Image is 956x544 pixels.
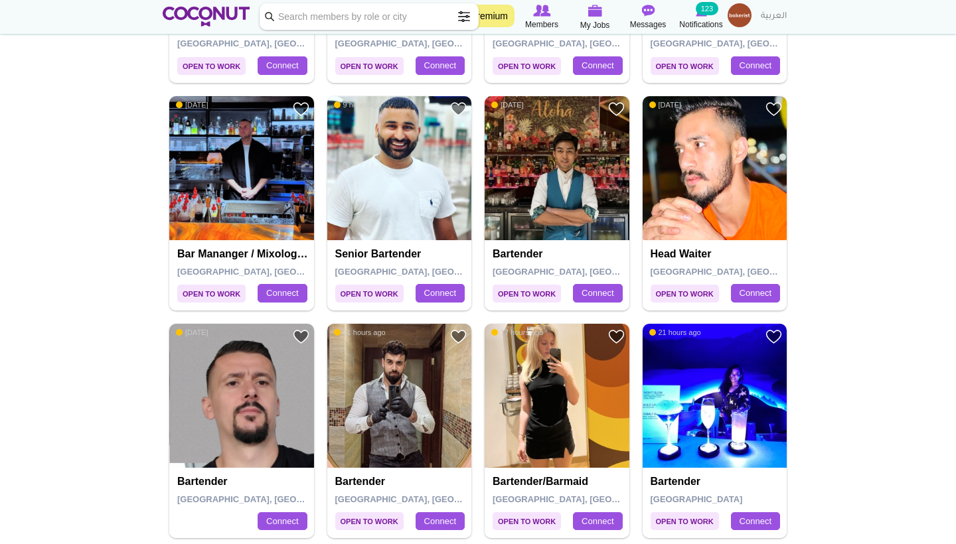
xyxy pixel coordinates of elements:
small: 123 [696,2,718,15]
span: [GEOGRAPHIC_DATA], [GEOGRAPHIC_DATA] [177,38,366,48]
img: Browse Members [533,5,550,17]
h4: Bartender [335,476,467,488]
a: Add to Favourites [450,101,467,117]
a: Connect [731,512,780,531]
h4: Bar Mananger / Mixologist / Bartender [177,248,309,260]
span: 21 hours ago [334,328,386,337]
span: [DATE] [649,100,682,109]
h4: Bartender [651,476,783,488]
a: Connect [258,284,307,303]
a: Browse Members Members [515,3,568,31]
h4: Bartender/Barmaid [493,476,625,488]
span: Open to Work [335,512,404,530]
a: Connect [416,284,465,303]
span: 21 hours ago [649,328,701,337]
span: Notifications [679,18,722,31]
span: Open to Work [493,57,561,75]
a: Add to Favourites [608,328,625,345]
span: Open to Work [177,57,246,75]
span: Members [525,18,558,31]
a: Add to Favourites [765,101,782,117]
span: [GEOGRAPHIC_DATA], [GEOGRAPHIC_DATA] [177,494,366,504]
a: Notifications Notifications 123 [675,3,728,31]
a: Connect [573,512,622,531]
a: Add to Favourites [608,101,625,117]
span: [GEOGRAPHIC_DATA], [GEOGRAPHIC_DATA] [651,267,840,277]
h4: Bartender [493,248,625,260]
img: Home [163,7,250,27]
span: [DATE] [176,100,208,109]
span: [GEOGRAPHIC_DATA], [GEOGRAPHIC_DATA] [493,38,682,48]
a: Go Premium [449,5,515,27]
span: Open to Work [493,285,561,303]
img: Messages [641,5,655,17]
span: Open to Work [493,512,561,530]
a: Connect [416,56,465,75]
span: [GEOGRAPHIC_DATA], [GEOGRAPHIC_DATA] [493,494,682,504]
a: My Jobs My Jobs [568,3,621,32]
a: Connect [731,56,780,75]
a: Connect [573,56,622,75]
span: [GEOGRAPHIC_DATA], [GEOGRAPHIC_DATA] [335,267,524,277]
span: Open to Work [335,285,404,303]
span: [DATE] [176,328,208,337]
span: [GEOGRAPHIC_DATA], [GEOGRAPHIC_DATA] [493,267,682,277]
a: Connect [258,512,307,531]
a: Connect [731,284,780,303]
a: Add to Favourites [293,101,309,117]
h4: Bartender [177,476,309,488]
span: 17 hours ago [491,328,543,337]
a: Add to Favourites [765,328,782,345]
a: Connect [573,284,622,303]
span: Messages [630,18,667,31]
h4: Senior Bartender [335,248,467,260]
span: [GEOGRAPHIC_DATA], [GEOGRAPHIC_DATA] [177,267,366,277]
a: العربية [754,3,793,30]
span: Open to Work [177,285,246,303]
a: Add to Favourites [293,328,309,345]
span: [DATE] [491,100,524,109]
a: Messages Messages [621,3,675,31]
h4: Head Waiter [651,248,783,260]
span: My Jobs [580,19,610,32]
span: [GEOGRAPHIC_DATA] [651,494,743,504]
span: Open to Work [651,285,719,303]
a: Connect [416,512,465,531]
a: Connect [258,56,307,75]
span: Open to Work [651,57,719,75]
span: [GEOGRAPHIC_DATA], [GEOGRAPHIC_DATA] [335,494,524,504]
input: Search members by role or city [260,3,479,30]
img: My Jobs [588,5,602,17]
span: Open to Work [651,512,719,530]
img: Notifications [696,5,707,17]
a: Add to Favourites [450,328,467,345]
span: [GEOGRAPHIC_DATA], [GEOGRAPHIC_DATA] [651,38,840,48]
span: [GEOGRAPHIC_DATA], [GEOGRAPHIC_DATA] [335,38,524,48]
span: Open to Work [335,57,404,75]
span: 9 hours ago [334,100,382,109]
